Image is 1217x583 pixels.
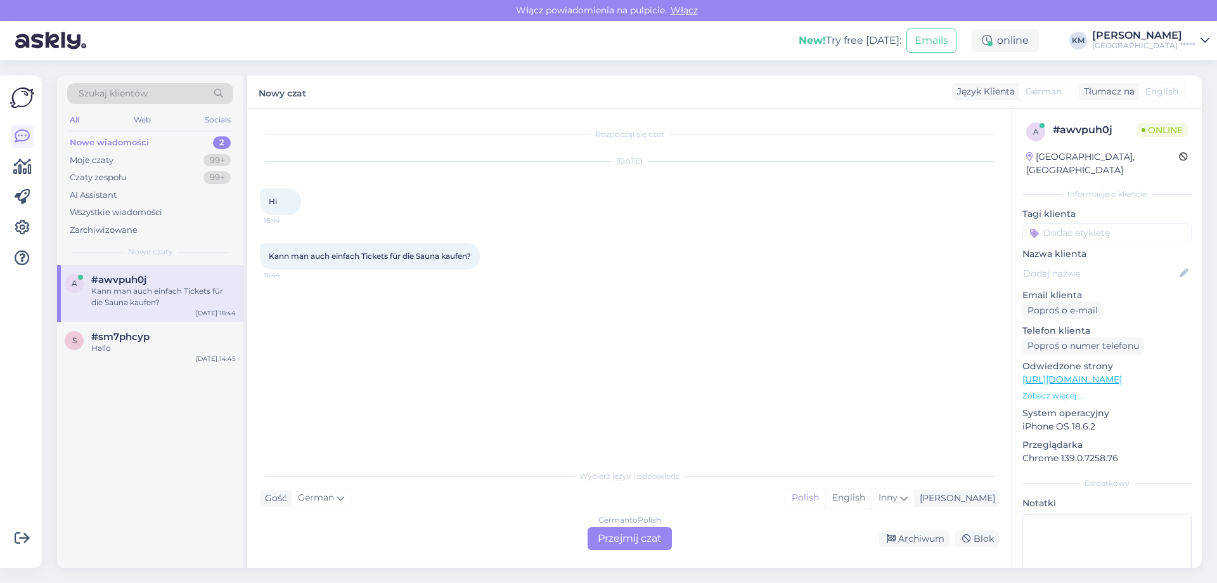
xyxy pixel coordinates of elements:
div: Hallo [91,343,236,354]
div: Wybierz język i odpowiedz [260,471,999,482]
div: [PERSON_NAME] [1092,30,1195,41]
div: Poproś o e-mail [1022,302,1103,319]
span: #awvpuh0j [91,274,146,285]
div: Kann man auch einfach Tickets für die Sauna kaufen? [91,285,236,308]
div: AI Assistant [70,189,117,202]
p: Przeglądarka [1022,438,1192,452]
div: Wszystkie wiadomości [70,206,162,219]
div: Dodatkowy [1022,478,1192,489]
div: 2 [213,136,231,149]
span: Kann man auch einfach Tickets für die Sauna kaufen? [269,251,471,261]
span: German [298,491,334,505]
div: Zarchiwizowane [70,224,138,237]
p: Tagi klienta [1022,207,1192,221]
div: [GEOGRAPHIC_DATA], [GEOGRAPHIC_DATA] [1026,150,1179,177]
div: Archiwum [879,530,950,547]
span: Nowe czaty [128,246,173,258]
div: Socials [202,112,233,128]
span: 16:44 [264,216,311,225]
p: Chrome 139.0.7258.76 [1022,452,1192,465]
div: KM [1069,32,1087,49]
p: Zobacz więcej ... [1022,390,1192,402]
div: 99+ [203,171,231,184]
div: English [825,488,872,508]
p: Nazwa klienta [1022,247,1192,261]
span: 16:44 [264,270,311,280]
span: German [1026,85,1062,98]
a: [PERSON_NAME][GEOGRAPHIC_DATA] ***** [1092,30,1209,51]
span: a [72,278,77,288]
div: 99+ [203,154,231,167]
div: Gość [260,492,287,505]
span: Włącz [667,4,702,16]
input: Dodaj nazwę [1023,266,1177,280]
p: Telefon klienta [1022,324,1192,337]
div: Poproś o numer telefonu [1022,337,1144,355]
div: Informacje o kliencie [1022,188,1192,200]
p: Odwiedzone strony [1022,360,1192,373]
span: s [72,336,77,345]
div: Rozpoczął się czat [260,129,999,140]
div: Język Klienta [952,85,1015,98]
img: Askly Logo [10,86,34,110]
p: Notatki [1022,497,1192,510]
span: Inny [879,492,898,503]
div: Nowe wiadomości [70,136,149,149]
div: Czaty zespołu [70,171,127,184]
span: English [1145,85,1178,98]
div: Moje czaty [70,154,113,167]
span: Szukaj klientów [79,87,148,100]
p: iPhone OS 18.6.2 [1022,420,1192,433]
button: Emails [906,29,956,53]
span: Hi [269,197,277,206]
div: online [972,29,1039,52]
div: # awvpuh0j [1053,122,1137,138]
div: [DATE] [260,155,999,167]
div: Blok [955,530,999,547]
b: New! [799,34,826,46]
div: Web [131,112,153,128]
div: Przejmij czat [588,527,672,550]
span: Online [1137,123,1188,137]
span: a [1033,127,1039,136]
label: Nowy czat [259,83,306,100]
div: German to Polish [598,514,661,526]
p: System operacyjny [1022,407,1192,420]
div: All [67,112,82,128]
input: Dodać etykietę [1022,223,1192,242]
div: [DATE] 16:44 [196,308,236,318]
div: Polish [785,488,825,508]
a: [URL][DOMAIN_NAME] [1022,374,1122,385]
p: Email klienta [1022,289,1192,302]
div: Try free [DATE]: [799,33,901,48]
div: [PERSON_NAME] [915,492,995,505]
span: #sm7phcyp [91,331,150,343]
div: [DATE] 14:45 [196,354,236,364]
div: Tłumacz na [1079,85,1135,98]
